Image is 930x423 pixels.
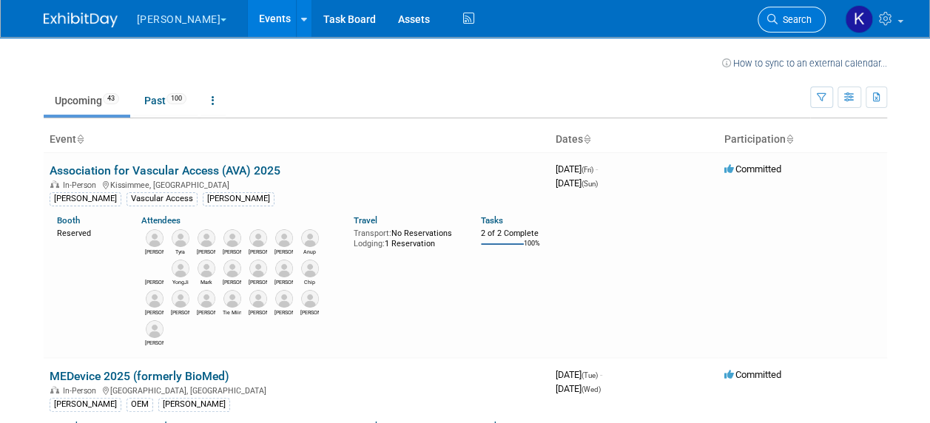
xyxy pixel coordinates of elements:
[146,290,164,308] img: Jesper Fox
[300,308,319,317] div: Samer Mabrouk
[145,247,164,256] div: Stephanie Pitts
[50,163,280,177] a: Association for Vascular Access (AVA) 2025
[524,240,540,260] td: 100%
[223,229,241,247] img: Chad Laity
[166,93,186,104] span: 100
[301,260,319,277] img: Chip Searcy
[172,229,189,247] img: Tyra Swavely
[249,277,267,286] div: Kristin Jacobs
[845,5,873,33] img: Kelsey Deemer
[57,215,80,226] a: Booth
[301,290,319,308] img: Samer Mabrouk
[50,178,544,190] div: Kissimmee, [GEOGRAPHIC_DATA]
[223,247,241,256] div: Chad Laity
[103,93,119,104] span: 43
[127,398,153,411] div: OEM
[223,277,241,286] div: Robin Taylor
[145,338,164,347] div: Jim Nixon
[76,133,84,145] a: Sort by Event Name
[300,247,319,256] div: Anup Gandhi
[203,192,274,206] div: [PERSON_NAME]
[582,166,593,174] span: (Fri)
[127,192,198,206] div: Vascular Access
[57,226,120,239] div: Reserved
[275,260,293,277] img: Shari Harris
[44,127,550,152] th: Event
[718,127,887,152] th: Participation
[50,369,229,383] a: MEDevice 2025 (formerly BioMed)
[50,192,121,206] div: [PERSON_NAME]
[146,229,164,247] img: Stephanie Pitts
[50,386,59,393] img: In-Person Event
[724,163,781,175] span: Committed
[145,308,164,317] div: Jesper Fox
[172,260,189,277] img: YongJi Fu
[50,398,121,411] div: [PERSON_NAME]
[223,308,241,317] div: Tie Miin Lee
[50,180,59,188] img: In-Person Event
[198,260,215,277] img: Mark McLaughlin
[171,247,189,256] div: Tyra Swavely
[354,229,391,238] span: Transport:
[274,277,293,286] div: Shari Harris
[50,384,544,396] div: [GEOGRAPHIC_DATA], [GEOGRAPHIC_DATA]
[171,277,189,286] div: YongJi Fu
[583,133,590,145] a: Sort by Start Date
[146,260,164,277] img: Dawn Brown
[481,215,503,226] a: Tasks
[550,127,718,152] th: Dates
[197,247,215,256] div: Emily Janik
[778,14,812,25] span: Search
[44,13,118,27] img: ExhibitDay
[481,229,544,239] div: 2 of 2 Complete
[146,320,164,338] img: Jim Nixon
[63,180,101,190] span: In-Person
[141,215,181,226] a: Attendees
[198,290,215,308] img: Susanne Rohn
[197,308,215,317] div: Susanne Rohn
[249,290,267,308] img: Christine Caspari
[172,290,189,308] img: Nikolina Borovic
[724,369,781,380] span: Committed
[158,398,230,411] div: [PERSON_NAME]
[722,58,887,69] a: How to sync to an external calendar...
[275,290,293,308] img: Lisa Kaufman
[556,383,601,394] span: [DATE]
[171,308,189,317] div: Nikolina Borovic
[556,369,602,380] span: [DATE]
[198,229,215,247] img: Emily Janik
[249,260,267,277] img: Kristin Jacobs
[274,247,293,256] div: Miriam Wetzlaugk
[223,260,241,277] img: Robin Taylor
[145,277,164,286] div: Dawn Brown
[223,290,241,308] img: Tie Miin Lee
[582,385,601,393] span: (Wed)
[354,226,459,248] div: No Reservations 1 Reservation
[596,163,598,175] span: -
[301,229,319,247] img: Anup Gandhi
[274,308,293,317] div: Lisa Kaufman
[249,229,267,247] img: Darcy Dollman
[249,247,267,256] div: Darcy Dollman
[354,239,385,248] span: Lodging:
[758,7,826,33] a: Search
[249,308,267,317] div: Christine Caspari
[354,215,377,226] a: Travel
[44,87,130,115] a: Upcoming43
[556,163,598,175] span: [DATE]
[582,371,598,379] span: (Tue)
[786,133,793,145] a: Sort by Participation Type
[582,180,598,188] span: (Sun)
[133,87,198,115] a: Past100
[275,229,293,247] img: Miriam Wetzlaugk
[63,386,101,396] span: In-Person
[197,277,215,286] div: Mark McLaughlin
[300,277,319,286] div: Chip Searcy
[556,177,598,189] span: [DATE]
[600,369,602,380] span: -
